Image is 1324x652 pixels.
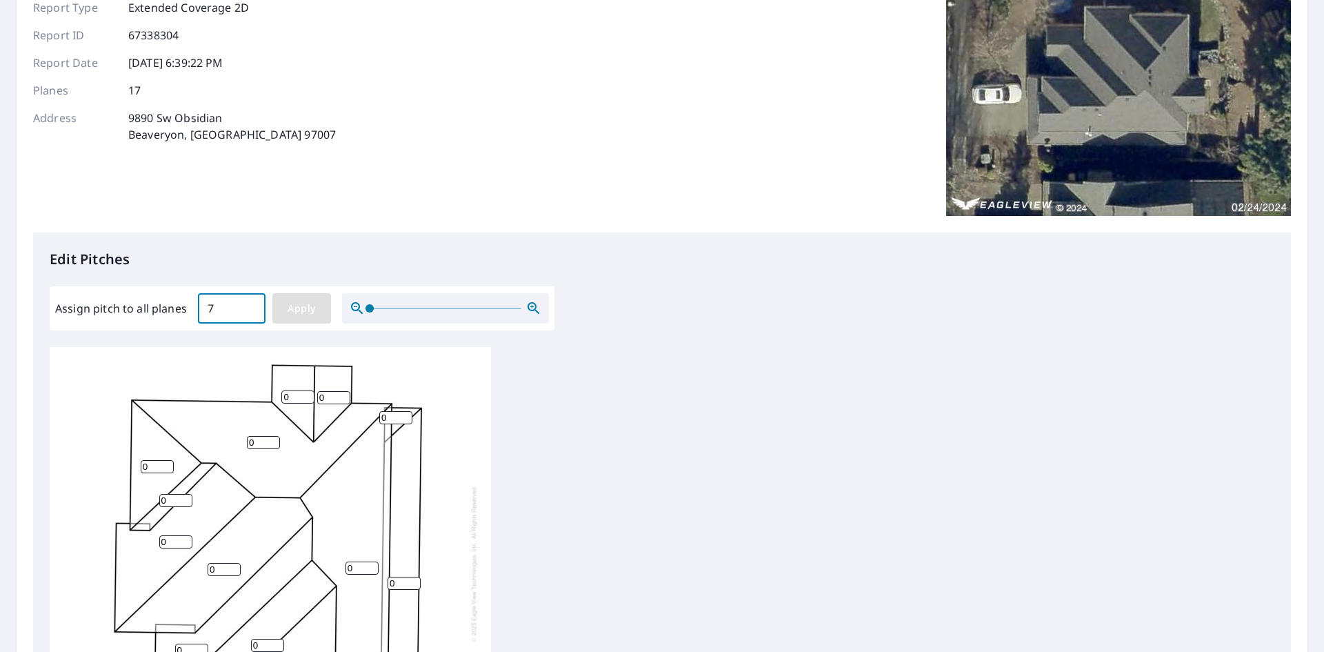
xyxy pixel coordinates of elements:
[50,249,1274,270] p: Edit Pitches
[198,289,265,328] input: 00.0
[55,300,187,317] label: Assign pitch to all planes
[33,27,116,43] p: Report ID
[128,55,223,71] p: [DATE] 6:39:22 PM
[283,300,320,317] span: Apply
[33,110,116,143] p: Address
[33,55,116,71] p: Report Date
[128,82,141,99] p: 17
[272,293,331,324] button: Apply
[128,110,336,143] p: 9890 Sw Obsidian Beaveryon, [GEOGRAPHIC_DATA] 97007
[33,82,116,99] p: Planes
[128,27,179,43] p: 67338304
